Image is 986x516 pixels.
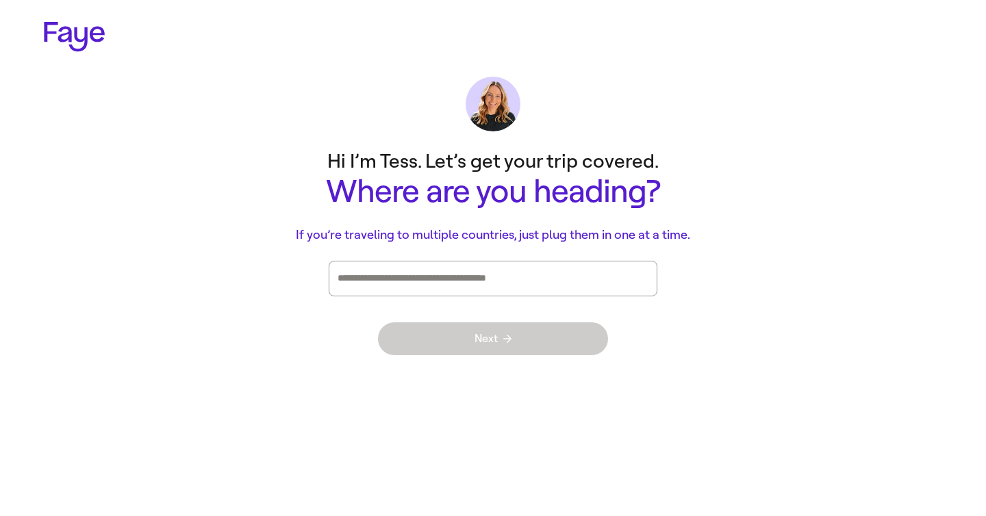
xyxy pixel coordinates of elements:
[338,261,648,296] div: Press enter after you type each destination
[378,322,608,355] button: Next
[219,175,767,209] h1: Where are you heading?
[475,333,511,344] span: Next
[219,148,767,175] p: Hi I’m Tess. Let’s get your trip covered.
[219,226,767,244] p: If you’re traveling to multiple countries, just plug them in one at a time.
